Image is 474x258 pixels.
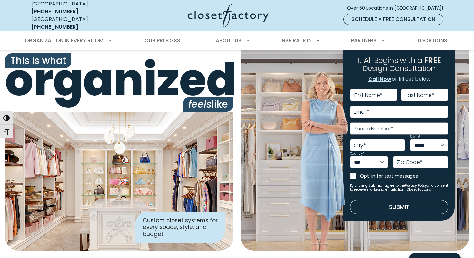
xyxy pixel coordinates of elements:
[347,5,448,12] span: Over 60 Locations in [GEOGRAPHIC_DATA]!
[351,37,377,44] span: Partners
[188,4,269,27] img: Closet Factory Logo
[135,212,225,243] div: Custom closet systems for every space, style, and budget
[31,23,78,31] a: [PHONE_NUMBER]
[183,97,233,112] span: like
[347,3,449,14] a: Over 60 Locations in [GEOGRAPHIC_DATA]!
[144,37,180,44] span: Our Process
[31,15,125,31] div: [GEOGRAPHIC_DATA]
[343,14,443,25] a: Schedule a Free Consultation
[216,37,242,44] span: About Us
[25,37,104,44] span: Organization in Every Room
[281,37,312,44] span: Inspiration
[5,112,233,251] img: Closet Factory designed closet
[418,37,447,44] span: Locations
[31,8,78,15] a: [PHONE_NUMBER]
[5,58,233,102] span: organized
[20,32,454,50] nav: Primary Menu
[188,97,212,111] i: feels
